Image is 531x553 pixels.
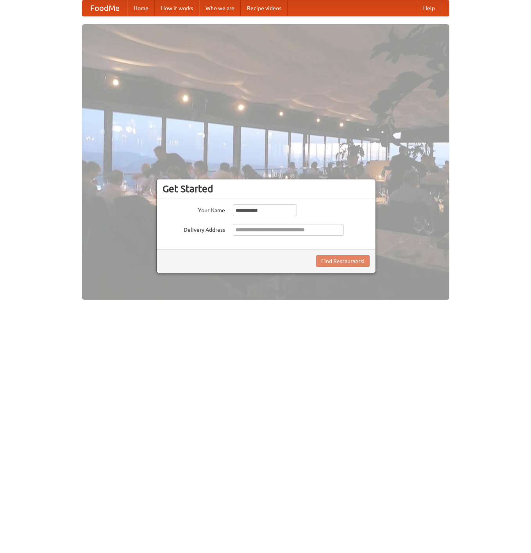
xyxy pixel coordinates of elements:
[199,0,241,16] a: Who we are
[316,255,370,267] button: Find Restaurants!
[163,183,370,195] h3: Get Started
[417,0,441,16] a: Help
[127,0,155,16] a: Home
[82,0,127,16] a: FoodMe
[241,0,288,16] a: Recipe videos
[163,224,225,234] label: Delivery Address
[155,0,199,16] a: How it works
[163,204,225,214] label: Your Name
